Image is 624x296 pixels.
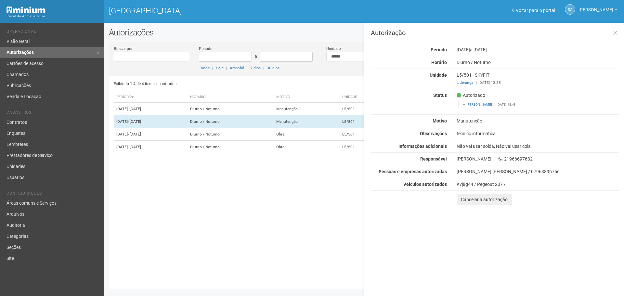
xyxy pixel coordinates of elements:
[109,28,619,37] h2: Autorizações
[267,66,279,70] a: 30 dias
[274,103,340,115] td: Manutenção
[109,6,359,15] h1: [GEOGRAPHIC_DATA]
[457,181,619,187] div: Kvj8g44 / Pegeout 207 /
[433,118,447,123] strong: Motivo
[430,72,447,78] strong: Unidade
[188,92,274,103] th: Horário
[379,169,447,174] strong: Pessoas e empresas autorizadas
[470,47,487,52] span: a [DATE]
[188,115,274,128] td: Diurno / Noturno
[226,66,227,70] span: |
[128,145,141,149] span: - [DATE]
[128,107,141,111] span: - [DATE]
[452,156,624,162] div: [PERSON_NAME] 21966697632
[199,66,210,70] a: Todos
[230,66,244,70] a: Amanhã
[578,8,617,13] a: [PERSON_NAME]
[452,143,624,149] div: Não vai usar solda, Não vai usar cola
[494,103,495,106] span: |
[6,29,99,36] li: Operacional
[420,131,447,136] strong: Observações
[254,54,257,59] span: a
[6,13,99,19] div: Painel do Administrador
[114,46,133,52] label: Buscar por
[452,72,624,85] div: L5/501 - SKYFIT
[188,141,274,153] td: Diurno / Noturno
[128,132,141,136] span: - [DATE]
[250,66,261,70] a: 7 dias
[457,92,485,98] span: Autorizado
[199,46,213,52] label: Período
[463,102,615,107] footer: [DATE] 18:48
[457,169,619,174] div: [PERSON_NAME] [PERSON_NAME] / 07963896756
[263,66,264,70] span: |
[398,144,447,149] strong: Informações adicionais
[420,156,447,161] strong: Responsável
[6,6,45,13] img: Minium
[340,92,389,103] th: Unidade
[247,66,248,70] span: |
[114,92,188,103] th: Período
[452,118,624,124] div: Manutenção
[274,92,340,103] th: Motivo
[6,191,99,198] li: Configurações
[6,110,99,117] li: Cadastros
[114,103,188,115] td: [DATE]
[433,93,447,98] strong: Status
[216,66,224,70] a: Hoje
[431,47,447,52] strong: Período
[452,59,624,65] div: Diurno / Noturno
[340,128,389,141] td: L5/501
[457,194,512,205] button: Cancelar a autorização
[114,79,362,89] div: Exibindo 1-4 de 4 itens encontrados
[371,30,619,36] h3: Autorização
[457,80,473,85] a: Liderança
[340,103,389,115] td: L5/501
[114,128,188,141] td: [DATE]
[274,141,340,153] td: Obra
[128,119,141,124] span: - [DATE]
[326,46,341,52] label: Unidade
[512,8,555,13] a: Voltar para o portal
[452,131,624,136] div: técnico informática
[467,103,492,106] a: [PERSON_NAME]
[457,80,619,85] div: [DATE] 13:35
[340,115,389,128] td: L5/501
[188,128,274,141] td: Diurno / Noturno
[476,80,477,85] span: |
[188,103,274,115] td: Diurno / Noturno
[212,66,213,70] span: |
[274,128,340,141] td: Obra
[565,4,575,15] a: SA
[340,141,389,153] td: L5/501
[114,115,188,128] td: [DATE]
[274,115,340,128] td: Manutenção
[578,1,613,12] span: Silvio Anjos
[431,60,447,65] strong: Horário
[403,182,447,187] strong: Veículos autorizados
[114,141,188,153] td: [DATE]
[452,47,624,53] div: [DATE]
